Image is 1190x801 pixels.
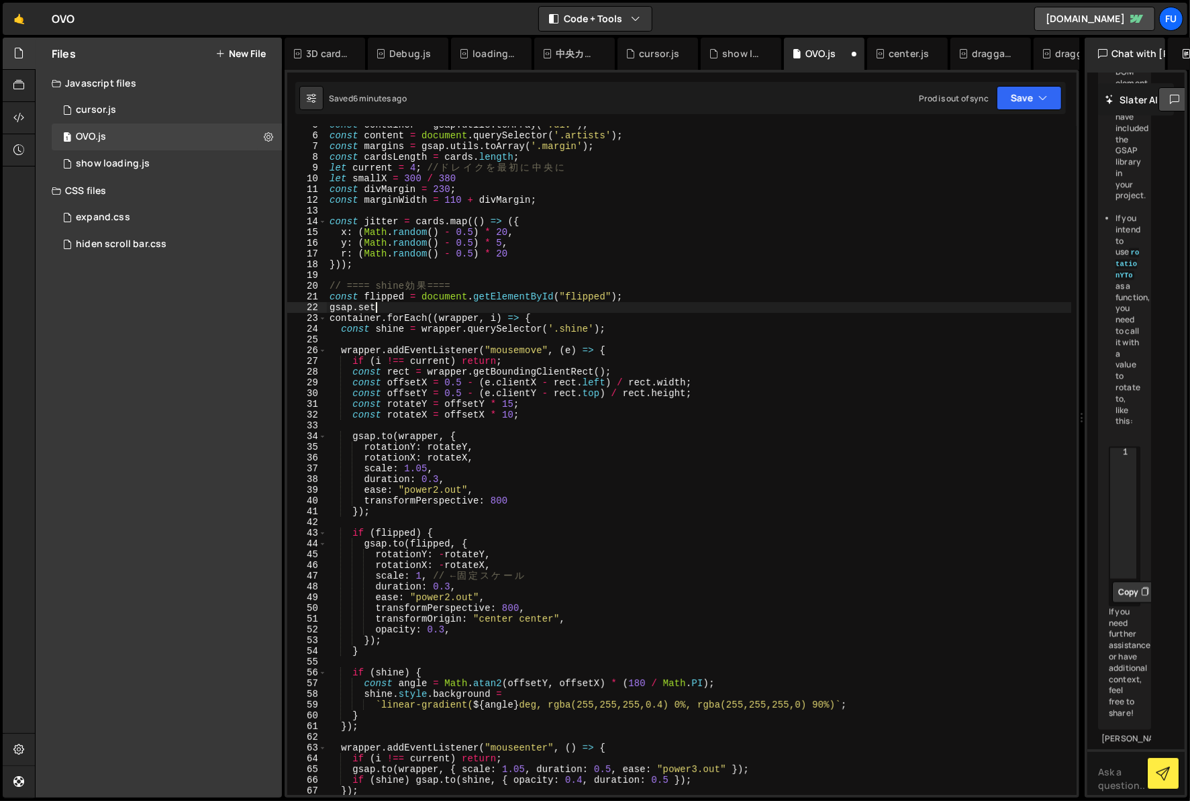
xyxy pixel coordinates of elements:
div: 21 [287,291,327,302]
div: 25 [287,334,327,345]
a: Fu [1159,7,1183,31]
div: CSS files [36,177,282,204]
div: show loading.js [722,47,765,60]
div: 13 [287,205,327,216]
div: 45 [287,549,327,560]
div: Javascript files [36,70,282,97]
div: 60 [287,710,327,721]
div: 31 [287,399,327,410]
div: Chat with [PERSON_NAME] [1085,38,1165,70]
div: 48 [287,581,327,592]
code: rotationYTo [1115,248,1139,280]
div: 10 [287,173,327,184]
div: 12 [287,195,327,205]
div: 53 [287,635,327,646]
div: 20 [287,281,327,291]
div: 64 [287,753,327,764]
button: Save [997,86,1062,110]
div: 24 [287,324,327,334]
div: 65 [287,764,327,775]
div: 62 [287,732,327,743]
div: 29 [287,377,327,388]
div: 6 [287,130,327,141]
div: 28 [287,367,327,377]
div: 36 [287,453,327,463]
div: 37 [287,463,327,474]
button: Copy [1112,581,1157,603]
div: 6 minutes ago [353,93,407,104]
div: 40 [287,496,327,506]
div: show loading.js [76,158,150,170]
div: 49 [287,592,327,603]
div: 30 [287,388,327,399]
li: If you intend to use as a function, you need to call it with a value to rotate to, like this: [1115,213,1140,427]
div: OVO.js [805,47,836,60]
div: 9 [287,162,327,173]
div: 44 [287,538,327,549]
div: cursor.js [76,104,116,116]
div: center.js [889,47,929,60]
a: 🤙 [3,3,36,35]
div: 42 [287,517,327,528]
div: 22 [287,302,327,313]
div: 15 [287,227,327,238]
div: expand.css [76,211,130,224]
div: 26 [287,345,327,356]
div: 18 [287,259,327,270]
div: 17 [287,248,327,259]
div: loadingPage.js [473,47,515,60]
div: 61 [287,721,327,732]
div: 38 [287,474,327,485]
div: 56 [287,667,327,678]
div: 17267/48011.js [52,150,287,177]
div: 67 [287,786,327,796]
div: 3D card.js [306,47,349,60]
div: cursor.js [639,47,679,60]
div: 47 [287,571,327,581]
div: 中央カードゆらゆら.js [556,47,599,60]
h2: Files [52,46,76,61]
div: Prod is out of sync [919,93,989,104]
div: draggable using Observer.css [1055,47,1098,60]
li: You have included the GSAP library in your project. [1115,100,1140,201]
div: 32 [287,410,327,420]
div: 17267/47820.css [52,204,287,231]
div: 63 [287,743,327,753]
h2: Slater AI [1105,93,1158,106]
div: 23 [287,313,327,324]
div: 11 [287,184,327,195]
div: 43 [287,528,327,538]
div: 57 [287,678,327,689]
div: 35 [287,442,327,453]
div: [PERSON_NAME] [1101,733,1148,745]
div: 8 [287,152,327,162]
div: 51 [287,614,327,624]
div: 54 [287,646,327,657]
a: [DOMAIN_NAME] [1034,7,1155,31]
div: 66 [287,775,327,786]
div: 7 [287,141,327,152]
div: OVO [52,11,75,27]
div: OVO.js [76,131,106,143]
div: OVO.js [52,124,287,150]
div: draggable, scrollable.js [972,47,1015,60]
button: New File [215,48,266,59]
div: Saved [329,93,407,104]
div: 55 [287,657,327,667]
div: 58 [287,689,327,700]
div: 14 [287,216,327,227]
div: 33 [287,420,327,431]
div: 50 [287,603,327,614]
div: 46 [287,560,327,571]
div: hiden scroll bar.css [76,238,166,250]
div: 19 [287,270,327,281]
div: 34 [287,431,327,442]
div: 39 [287,485,327,496]
div: 16 [287,238,327,248]
div: 17267/47816.css [52,231,287,258]
button: Code + Tools [539,7,652,31]
div: 17267/48012.js [52,97,287,124]
div: 59 [287,700,327,710]
span: 1 [63,133,71,144]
